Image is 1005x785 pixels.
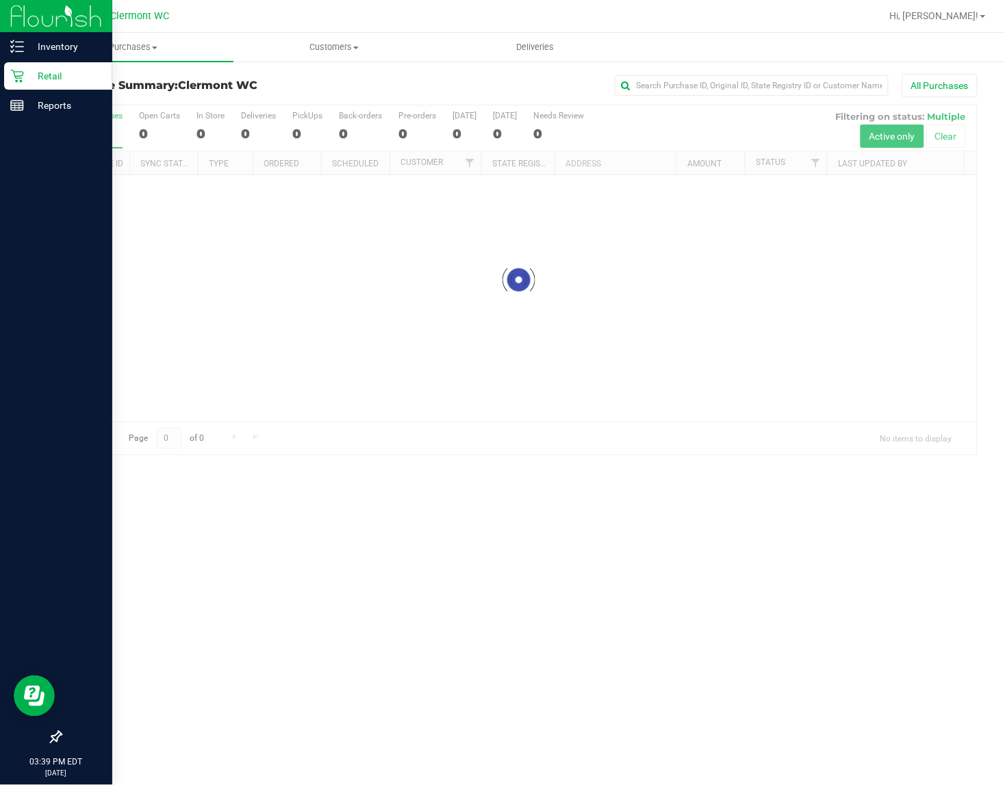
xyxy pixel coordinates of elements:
p: Retail [24,68,106,84]
a: Customers [233,33,434,62]
inline-svg: Reports [10,99,24,112]
span: Clermont WC [178,79,257,92]
p: 03:39 PM EDT [6,756,106,769]
span: Hi, [PERSON_NAME]! [890,10,979,21]
span: Customers [234,41,433,53]
p: [DATE] [6,769,106,779]
h3: Purchase Summary: [60,79,366,92]
button: All Purchases [902,74,978,97]
iframe: Resource center [14,675,55,717]
input: Search Purchase ID, Original ID, State Registry ID or Customer Name... [615,75,889,96]
span: Deliveries [498,41,572,53]
a: Deliveries [435,33,635,62]
span: Clermont WC [110,10,169,22]
a: Purchases [33,33,233,62]
inline-svg: Retail [10,69,24,83]
inline-svg: Inventory [10,40,24,53]
p: Reports [24,97,106,114]
span: Purchases [33,41,233,53]
p: Inventory [24,38,106,55]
